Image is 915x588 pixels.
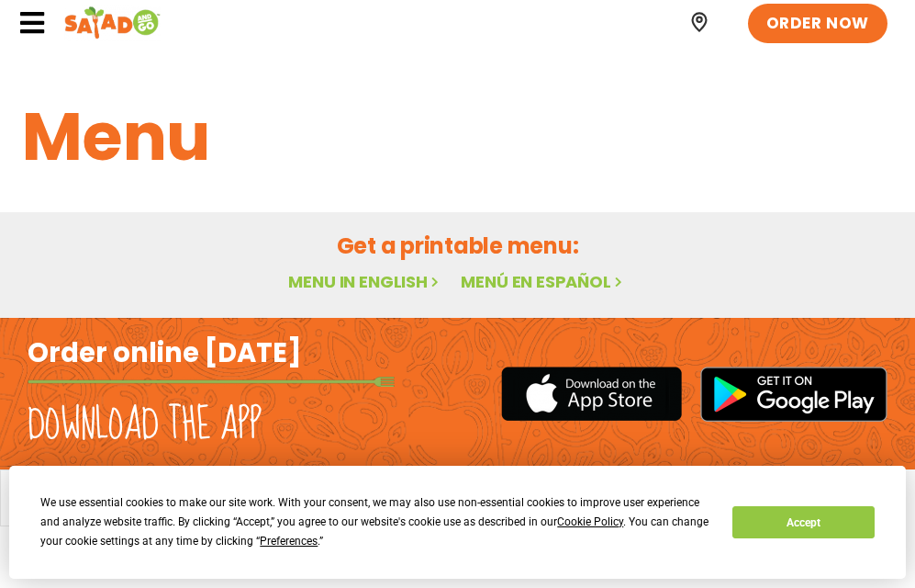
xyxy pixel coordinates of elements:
img: Header logo [64,5,161,41]
h2: Order online [DATE] [28,336,302,371]
span: ORDER NOW [766,13,869,35]
h2: Download the app [28,400,262,451]
span: Cookie Policy [557,515,623,528]
img: google_play [700,367,887,422]
h2: Get a printable menu: [22,230,893,262]
button: Accept [732,506,874,538]
div: We use essential cookies to make our site work. With your consent, we may also use non-essential ... [40,493,710,551]
a: ORDER NOW [748,4,887,44]
a: Menu in English [288,270,442,293]
h1: Menu [22,87,893,187]
img: appstore [501,364,682,424]
div: Cookie Consent Prompt [9,466,906,579]
img: fork [28,377,395,387]
a: Menú en español [461,270,626,293]
span: Preferences [260,535,318,548]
